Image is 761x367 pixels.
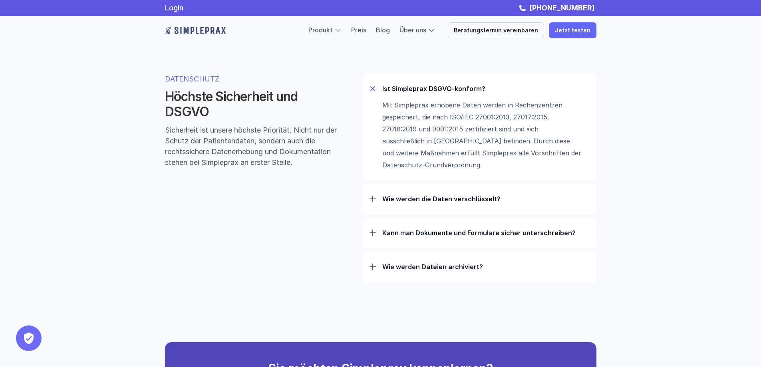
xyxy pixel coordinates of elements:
p: DATENSCHUTZ [165,73,338,84]
a: [PHONE_NUMBER] [527,4,596,12]
p: Mit Simpleprax erhobene Daten werden in Rechenzentren gespeichert, die nach ISO/IEC 27001:2013, 2... [382,99,582,171]
a: Über uns [399,26,426,34]
p: Beratungstermin vereinbaren [454,27,538,34]
a: Jetzt testen [549,22,596,38]
a: Beratungstermin vereinbaren [448,22,544,38]
p: Wie werden die Daten verschlüsselt? [382,195,590,203]
p: Kann man Dokumente und Formulare sicher unterschreiben? [382,229,590,237]
h2: Höchste Sicherheit und DSGVO [165,89,338,120]
a: Preis [351,26,366,34]
a: Blog [376,26,390,34]
strong: [PHONE_NUMBER] [529,4,594,12]
a: Login [165,4,183,12]
a: Produkt [308,26,333,34]
p: Wie werden Dateien archiviert? [382,263,590,271]
p: Jetzt testen [555,27,590,34]
p: Sicherheit ist unsere höchste Priorität. Nicht nur der Schutz der Patientendaten, sondern auch di... [165,125,338,168]
p: Ist Simpleprax DSGVO-konform? [382,85,590,93]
